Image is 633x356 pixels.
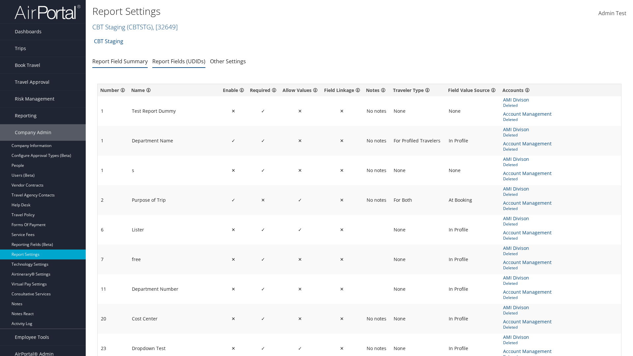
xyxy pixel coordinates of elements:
span: Account Management [503,318,553,325]
span: Deleted [503,251,542,257]
span: Airtin Test [503,273,527,280]
span: ✕ [340,197,344,203]
a: Report Fields (UDIDs) [152,58,205,65]
span: ✓ [231,197,235,203]
span: ✓ [298,345,302,351]
span: Dashboards [15,23,42,40]
span: ✓ [261,256,265,262]
span: Account Management [503,348,553,355]
a: Report Field Summary [92,58,148,65]
span: Airtin Test [503,214,527,221]
td: Cost Center [129,304,220,334]
span: Travel Approval [15,74,49,90]
td: 1 [98,96,129,126]
span: ✓ [261,286,265,292]
td: In Profile [445,215,500,245]
td: For Profiled Travelers [390,126,445,156]
span: No notes [367,138,386,144]
span: AMI Divison [503,334,530,341]
span: ✓ [298,226,302,233]
span: Account Management [503,170,553,177]
span: ✓ [231,137,235,144]
span: Account Management [503,199,553,207]
span: AMI Divison [503,96,530,104]
span: Deleted [503,132,542,138]
span: ✕ [231,315,235,322]
td: 2 [98,185,129,215]
span: No notes [367,345,386,351]
a: Admin Test [598,3,626,24]
span: ✕ [298,108,302,114]
td: s [129,156,220,185]
span: Company Admin [15,124,51,141]
td: None [390,245,445,274]
span: Deleted [503,102,542,108]
td: free [129,245,220,274]
span: Book Travel [15,57,40,74]
span: AMI Divison [503,185,530,193]
td: None [390,274,445,304]
span: No notes [367,197,386,203]
span: ✕ [298,286,302,292]
span: AMI Divison [503,274,530,282]
td: None [390,215,445,245]
span: Airtin Test [503,332,527,340]
td: For Both [390,185,445,215]
span: Airtin Test [503,125,527,132]
span: Deleted [503,265,562,271]
div: Free form text displaying here provides instructions explaining Reporting Field Linkage (see Repo... [366,87,388,94]
td: None [390,156,445,185]
span: ✕ [231,345,235,351]
span: ✓ [298,197,302,203]
span: Airtin Test [503,243,527,251]
span: ✕ [231,226,235,233]
span: ✕ [340,286,344,292]
span: Deleted [503,340,542,346]
span: ✕ [340,108,344,114]
span: ✕ [340,167,344,173]
span: AMI Divison [503,304,530,311]
span: Deleted [503,191,542,197]
span: Account Management [503,229,553,236]
span: Deleted [503,116,562,123]
td: Lister [129,215,220,245]
td: In Profile [445,304,500,334]
td: None [390,96,445,126]
span: Admin Test [598,10,626,17]
td: In Profile [445,245,500,274]
span: ✕ [340,256,344,262]
span: Deleted [503,310,542,316]
td: 7 [98,245,129,274]
span: AMI Divison [503,245,530,252]
td: Purpose of Trip [129,185,220,215]
div: ✔ indicates the toggle is On and the Customer requires a value for the Reporting Field and it mus... [250,87,277,94]
span: Airtin Test [503,154,527,162]
span: ✕ [231,108,235,114]
span: ✓ [261,137,265,144]
span: Account Management [503,259,553,266]
td: Department Name [129,126,220,156]
div: Number assigned to the specific Reporting Field. Displays sequentially, low to high. [100,87,126,94]
span: Deleted [503,324,562,330]
a: CBT Staging [94,35,123,48]
div: Displays the drop-down list value selected and designates where the the Reporting Field value ori... [448,87,497,94]
span: ✓ [261,108,265,114]
span: ✕ [340,137,344,144]
span: Reporting [15,107,37,124]
td: In Profile [445,274,500,304]
span: Deleted [503,146,562,152]
span: ( CBTSTG ) [127,22,153,31]
span: Airtin Test [503,184,527,191]
span: No notes [367,108,386,114]
td: 11 [98,274,129,304]
span: ✕ [261,197,265,203]
span: ✓ [261,167,265,173]
div: Displays all accounts who use the specific Report Field. [502,87,619,94]
span: ✓ [261,315,265,322]
span: ✕ [340,226,344,233]
span: ✕ [231,167,235,173]
span: ✕ [340,315,344,322]
span: Account Management [503,140,553,147]
td: Department Number [129,274,220,304]
span: Account Management [503,110,553,118]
